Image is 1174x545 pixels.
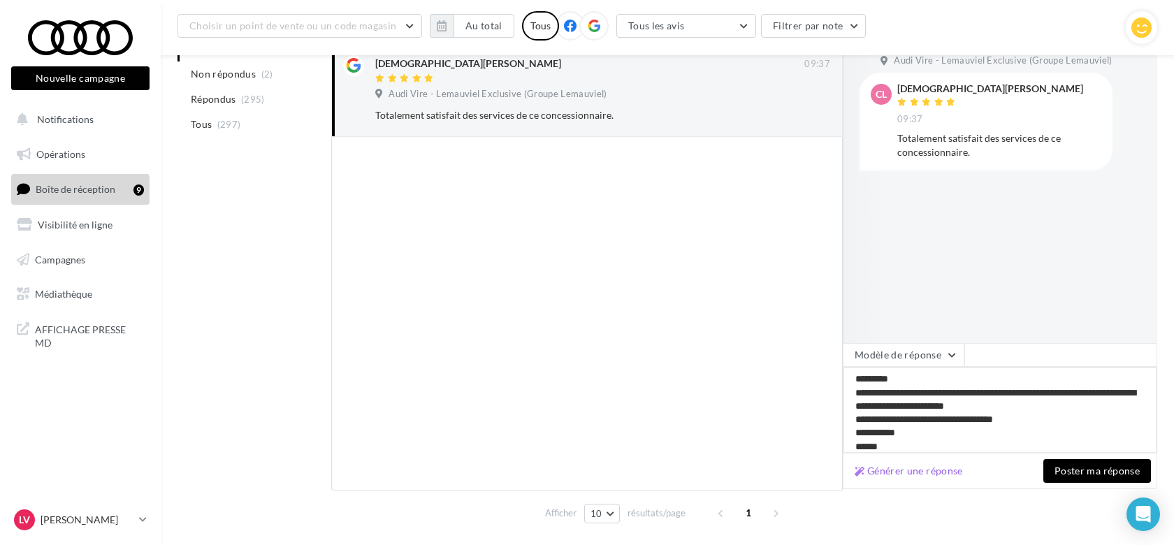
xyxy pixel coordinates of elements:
[894,54,1112,67] span: Audi Vire - Lemauviel Exclusive (Groupe Lemauviel)
[375,57,561,71] div: [DEMOGRAPHIC_DATA][PERSON_NAME]
[628,507,686,520] span: résultats/page
[897,84,1083,94] div: [DEMOGRAPHIC_DATA][PERSON_NAME]
[430,14,514,38] button: Au total
[8,105,147,134] button: Notifications
[843,343,964,367] button: Modèle de réponse
[628,20,685,31] span: Tous les avis
[191,92,236,106] span: Répondus
[897,113,923,126] span: 09:37
[761,14,867,38] button: Filtrer par note
[11,507,150,533] a: LV [PERSON_NAME]
[217,119,241,130] span: (297)
[38,219,113,231] span: Visibilité en ligne
[37,113,94,125] span: Notifications
[8,210,152,240] a: Visibilité en ligne
[1126,497,1160,531] div: Open Intercom Messenger
[584,504,620,523] button: 10
[19,513,30,527] span: LV
[545,507,577,520] span: Afficher
[133,184,144,196] div: 9
[191,67,256,81] span: Non répondus
[35,253,85,265] span: Campagnes
[261,68,273,80] span: (2)
[876,87,887,101] span: CL
[8,140,152,169] a: Opérations
[616,14,756,38] button: Tous les avis
[8,279,152,309] a: Médiathèque
[36,148,85,160] span: Opérations
[849,463,969,479] button: Générer une réponse
[8,314,152,356] a: AFFICHAGE PRESSE MD
[36,183,115,195] span: Boîte de réception
[35,288,92,300] span: Médiathèque
[737,502,760,524] span: 1
[41,513,133,527] p: [PERSON_NAME]
[191,117,212,131] span: Tous
[35,320,144,350] span: AFFICHAGE PRESSE MD
[177,14,422,38] button: Choisir un point de vente ou un code magasin
[389,88,607,101] span: Audi Vire - Lemauviel Exclusive (Groupe Lemauviel)
[375,108,739,122] div: Totalement satisfait des services de ce concessionnaire.
[590,508,602,519] span: 10
[241,94,265,105] span: (295)
[1043,459,1151,483] button: Poster ma réponse
[11,66,150,90] button: Nouvelle campagne
[522,11,559,41] div: Tous
[804,58,830,71] span: 09:37
[454,14,514,38] button: Au total
[897,131,1101,159] div: Totalement satisfait des services de ce concessionnaire.
[189,20,396,31] span: Choisir un point de vente ou un code magasin
[8,174,152,204] a: Boîte de réception9
[8,245,152,275] a: Campagnes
